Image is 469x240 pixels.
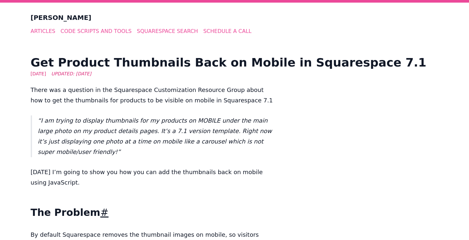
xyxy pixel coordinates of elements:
[38,115,274,157] p: I am trying to display thumbnails for my products on MOBILE under the main large photo on my prod...
[31,14,92,22] strong: [PERSON_NAME]
[31,28,56,34] a: Articles
[60,28,131,34] a: Code Scripts And Tools
[137,28,198,34] a: Squarespace Search
[31,70,46,77] time: [DATE]
[31,206,274,219] h2: The Problem
[203,28,252,34] a: Schedule a Call
[100,207,109,218] a: #
[31,85,274,106] p: There was a question in the Squarespace Customization Resource Group about how to get the thumbna...
[31,167,274,188] p: [DATE] I’m going to show you how you can add the thumbnails back on mobile using JavaScript.
[31,56,439,69] h1: Get Product Thumbnails Back on Mobile in Squarespace 7.1
[51,70,91,77] time: Updated: [DATE]
[31,13,92,22] a: [PERSON_NAME]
